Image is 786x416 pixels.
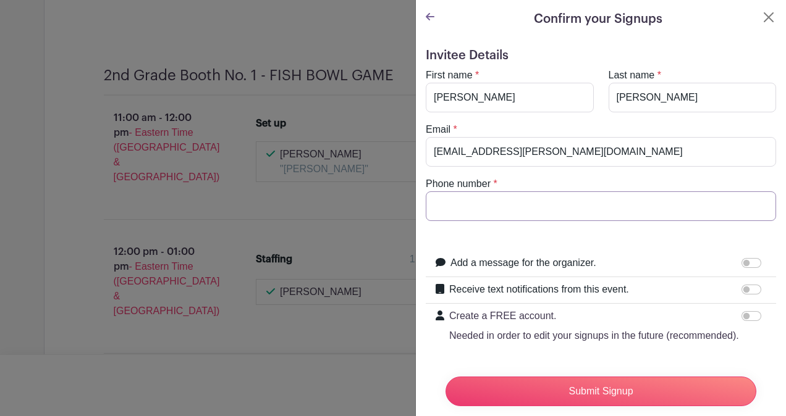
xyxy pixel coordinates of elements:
label: Phone number [426,177,491,191]
input: Submit Signup [446,376,756,406]
p: Create a FREE account. [449,309,739,323]
label: First name [426,68,473,83]
h5: Invitee Details [426,48,776,63]
label: Receive text notifications from this event. [449,282,629,297]
h5: Confirm your Signups [534,10,662,28]
label: Add a message for the organizer. [450,256,596,270]
label: Last name [609,68,655,83]
label: Email [426,122,450,137]
p: Needed in order to edit your signups in the future (recommended). [449,328,739,343]
button: Close [761,10,776,25]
